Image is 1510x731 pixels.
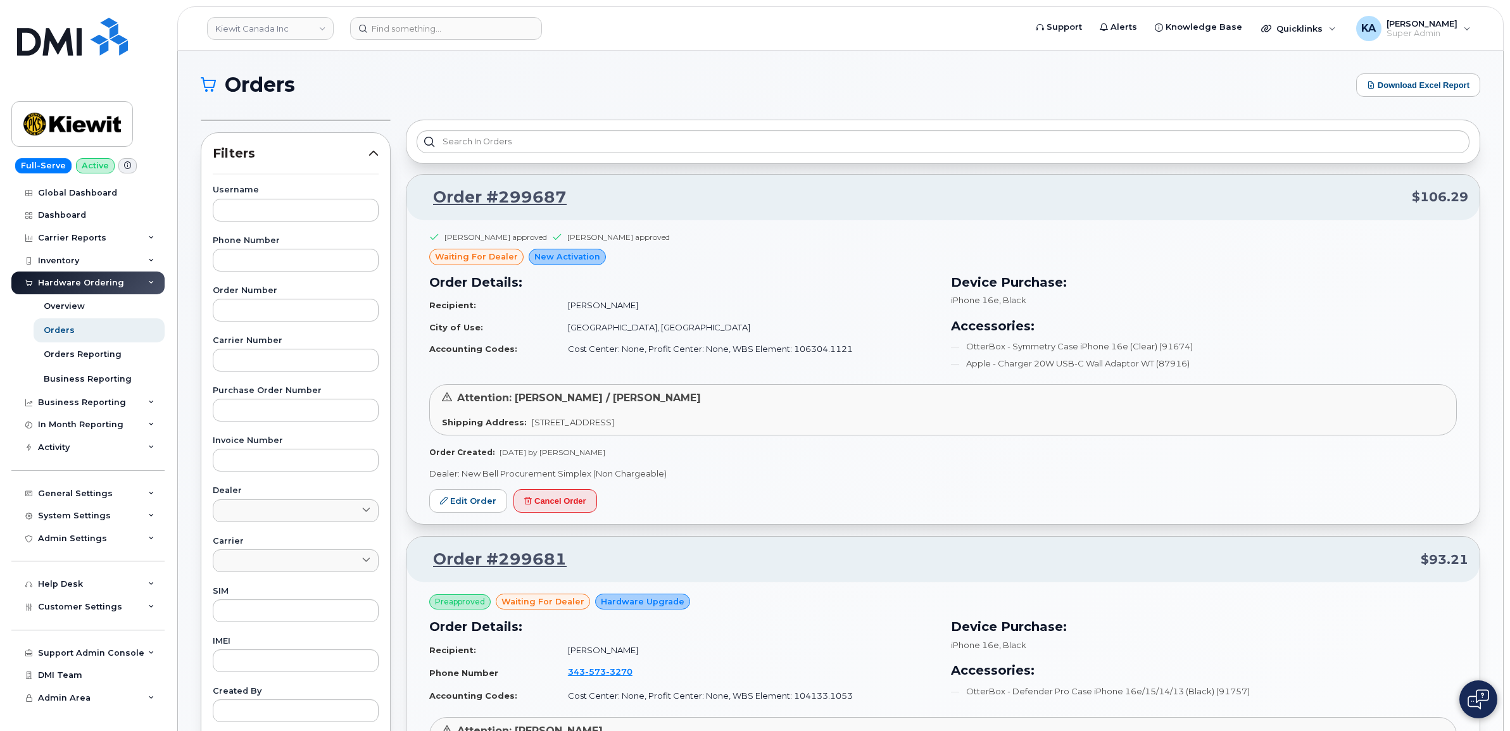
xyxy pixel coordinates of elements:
span: , Black [999,640,1026,650]
label: Purchase Order Number [213,387,379,395]
img: Open chat [1468,689,1489,709]
span: Preapproved [435,596,485,608]
label: Order Number [213,287,379,295]
span: waiting for dealer [501,596,584,608]
h3: Accessories: [951,661,1457,680]
span: waiting for dealer [435,251,518,263]
label: Carrier [213,537,379,546]
span: Filters [213,144,368,163]
h3: Order Details: [429,273,936,292]
label: SIM [213,587,379,596]
h3: Order Details: [429,617,936,636]
td: [GEOGRAPHIC_DATA], [GEOGRAPHIC_DATA] [557,316,936,339]
h3: Device Purchase: [951,273,1457,292]
td: Cost Center: None, Profit Center: None, WBS Element: 104133.1053 [557,685,936,707]
h3: Device Purchase: [951,617,1457,636]
a: Edit Order [429,489,507,513]
label: Dealer [213,487,379,495]
a: Order #299687 [418,186,567,209]
span: Attention: [PERSON_NAME] / [PERSON_NAME] [457,392,701,404]
div: [PERSON_NAME] approved [567,232,670,242]
span: iPhone 16e [951,295,999,305]
label: IMEI [213,637,379,646]
span: 3270 [606,666,632,677]
strong: Recipient: [429,645,476,655]
span: [STREET_ADDRESS] [532,417,614,427]
span: 573 [585,666,606,677]
span: iPhone 16e [951,640,999,650]
li: OtterBox - Symmetry Case iPhone 16e (Clear) (91674) [951,341,1457,353]
button: Cancel Order [513,489,597,513]
strong: City of Use: [429,322,483,332]
span: Hardware Upgrade [601,596,684,608]
strong: Accounting Codes: [429,690,517,701]
strong: Phone Number [429,668,498,678]
label: Phone Number [213,237,379,245]
td: [PERSON_NAME] [557,639,936,661]
button: Download Excel Report [1356,73,1480,97]
label: Created By [213,687,379,696]
label: Username [213,186,379,194]
h3: Accessories: [951,316,1457,335]
strong: Recipient: [429,300,476,310]
span: [DATE] by [PERSON_NAME] [500,447,605,457]
a: Order #299681 [418,548,567,571]
strong: Order Created: [429,447,494,457]
td: [PERSON_NAME] [557,294,936,316]
li: Apple - Charger 20W USB-C Wall Adaptor WT (87916) [951,358,1457,370]
li: OtterBox - Defender Pro Case iPhone 16e/15/14/13 (Black) (91757) [951,685,1457,697]
span: $106.29 [1412,188,1468,206]
span: 343 [568,666,632,677]
span: , Black [999,295,1026,305]
label: Invoice Number [213,437,379,445]
span: Orders [225,75,295,94]
input: Search in orders [417,130,1469,153]
td: Cost Center: None, Profit Center: None, WBS Element: 106304.1121 [557,338,936,360]
strong: Accounting Codes: [429,344,517,354]
span: $93.21 [1421,551,1468,569]
p: Dealer: New Bell Procurement Simplex (Non Chargeable) [429,468,1457,480]
strong: Shipping Address: [442,417,527,427]
a: 3435733270 [568,666,648,677]
span: New Activation [534,251,600,263]
label: Carrier Number [213,337,379,345]
div: [PERSON_NAME] approved [444,232,547,242]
